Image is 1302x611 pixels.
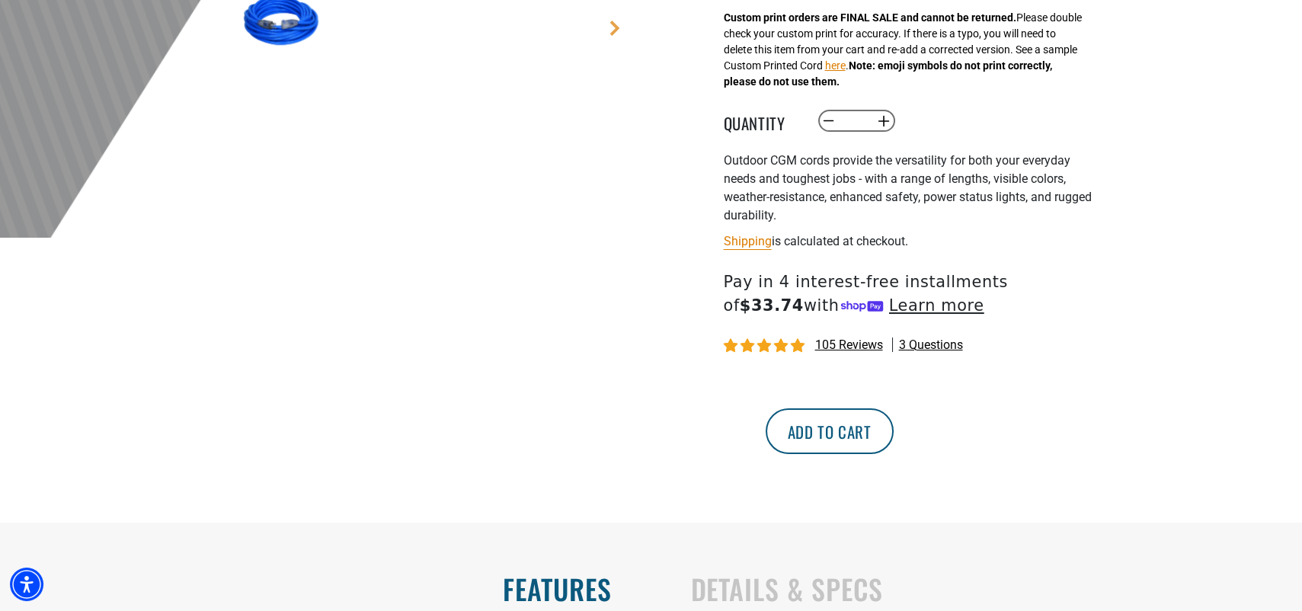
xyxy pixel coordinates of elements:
[724,111,800,131] label: Quantity
[766,408,894,454] button: Add to cart
[607,21,622,36] a: Next
[724,339,808,353] span: 4.83 stars
[815,337,883,352] span: 105 reviews
[10,568,43,601] div: Accessibility Menu
[724,231,1097,251] div: is calculated at checkout.
[691,573,1271,605] h2: Details & Specs
[724,234,772,248] a: Shipping
[32,573,612,605] h2: Features
[899,337,963,353] span: 3 questions
[724,59,1052,88] strong: Note: emoji symbols do not print correctly, please do not use them.
[724,153,1092,222] span: Outdoor CGM cords provide the versatility for both your everyday needs and toughest jobs - with a...
[825,58,846,74] button: here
